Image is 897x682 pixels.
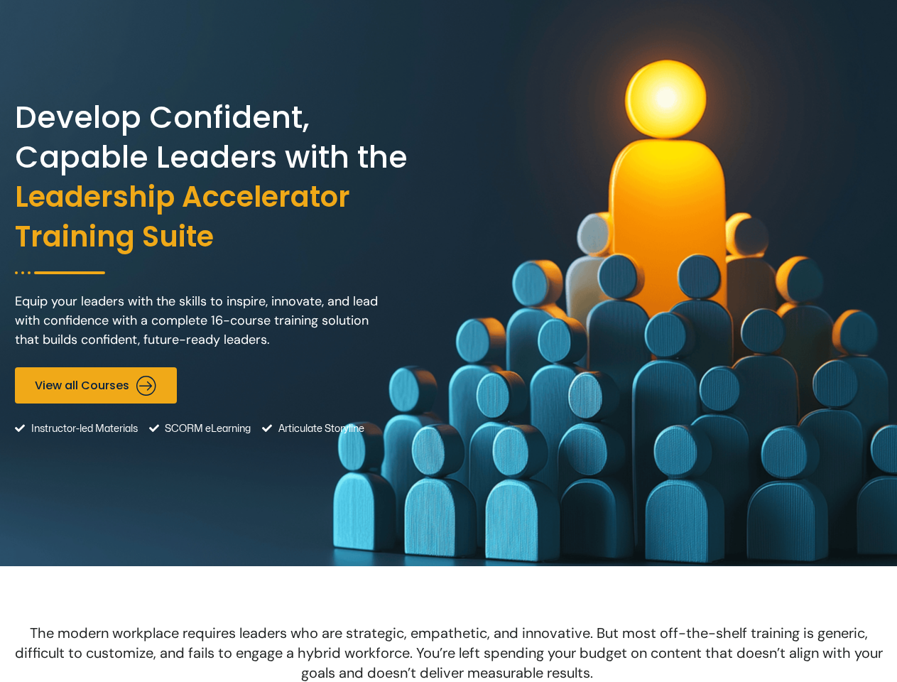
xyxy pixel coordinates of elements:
span: Instructor-led Materials [28,411,138,447]
span: SCORM eLearning [161,411,251,447]
h2: Develop Confident, Capable Leaders with the [15,98,445,257]
span: Articulate Storyline [275,411,364,447]
span: The modern workplace requires leaders who are strategic, empathetic, and innovative. But most off... [15,624,883,682]
span: Leadership Accelerator Training Suite [15,178,445,257]
a: View all Courses [15,367,177,404]
span: View all Courses [35,379,129,392]
p: Equip your leaders with the skills to inspire, innovate, and lead with confidence with a complete... [15,292,384,350]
